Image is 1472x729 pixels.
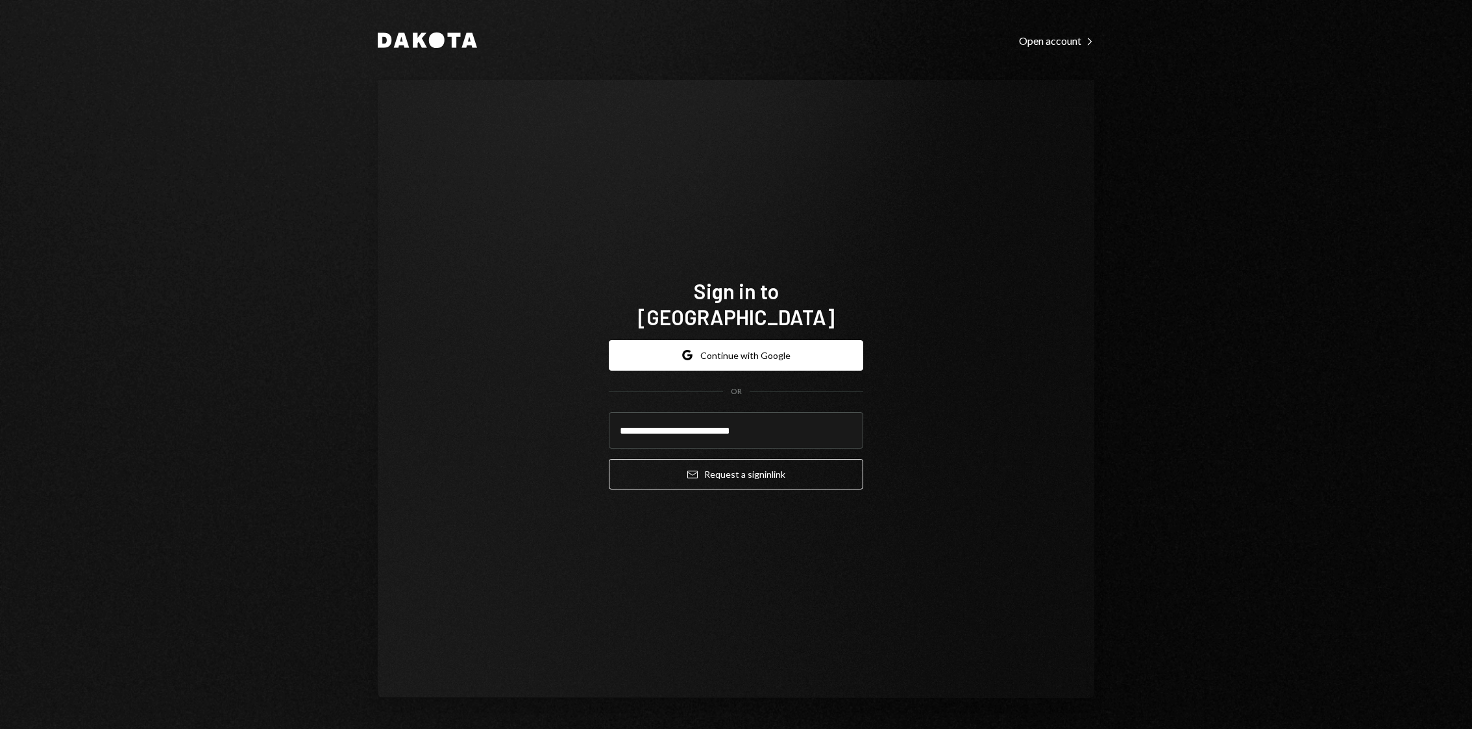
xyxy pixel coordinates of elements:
h1: Sign in to [GEOGRAPHIC_DATA] [609,278,863,330]
button: Continue with Google [609,340,863,371]
a: Open account [1019,33,1094,47]
div: Open account [1019,34,1094,47]
button: Request a signinlink [609,459,863,489]
div: OR [731,386,742,397]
